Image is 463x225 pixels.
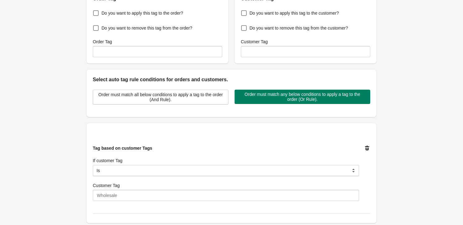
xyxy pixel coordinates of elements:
span: Do you want to apply this tag to the order? [101,10,183,16]
label: Customer Tag [93,182,120,189]
input: Wholesale [93,190,359,201]
span: Order must match all below conditions to apply a tag to the order (And Rule). [98,92,223,102]
label: Order Tag [93,39,112,45]
label: Customer Tag [241,39,268,45]
button: Order must match all below conditions to apply a tag to the order (And Rule). [93,90,228,105]
button: Order must match any below conditions to apply a tag to the order (Or Rule). [235,90,370,104]
span: Do you want to remove this tag from the customer? [249,25,348,31]
span: Do you want to apply this tag to the customer? [249,10,339,16]
span: Do you want to remove this tag from the order? [101,25,192,31]
label: If customer Tag [93,157,122,164]
span: Order must match any below conditions to apply a tag to the order (Or Rule). [240,92,365,102]
span: Tag based on customer Tags [93,146,152,151]
h2: Select auto tag rule conditions for orders and customers. [93,76,370,83]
